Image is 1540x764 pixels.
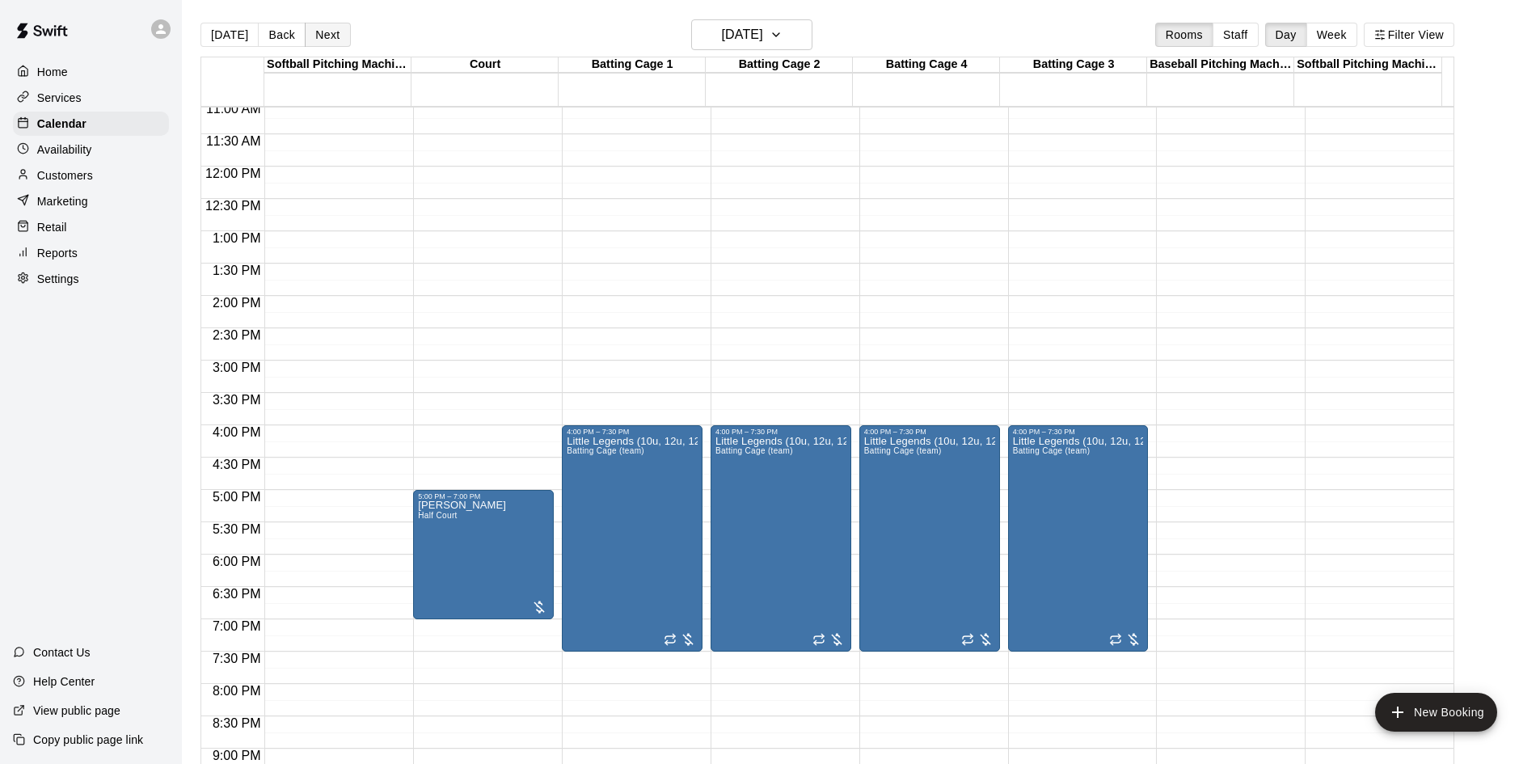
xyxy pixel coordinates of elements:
[13,163,169,188] a: Customers
[209,490,265,504] span: 5:00 PM
[1375,693,1497,732] button: add
[1265,23,1307,47] button: Day
[1306,23,1357,47] button: Week
[413,490,554,619] div: 5:00 PM – 7:00 PM: Half Court
[37,167,93,184] p: Customers
[1364,23,1454,47] button: Filter View
[1000,57,1147,73] div: Batting Cage 3
[562,425,702,652] div: 4:00 PM – 7:30 PM: Little Legends (10u, 12u, 12u)
[209,587,265,601] span: 6:30 PM
[13,189,169,213] a: Marketing
[418,492,549,500] div: 5:00 PM – 7:00 PM
[201,199,264,213] span: 12:30 PM
[202,102,265,116] span: 11:00 AM
[33,673,95,690] p: Help Center
[37,90,82,106] p: Services
[715,446,793,455] span: Batting Cage (team)
[567,446,644,455] span: Batting Cage (team)
[209,328,265,342] span: 2:30 PM
[209,264,265,277] span: 1:30 PM
[258,23,306,47] button: Back
[209,458,265,471] span: 4:30 PM
[853,57,1000,73] div: Batting Cage 4
[1294,57,1441,73] div: Softball Pitching Machine 2
[715,428,846,436] div: 4:00 PM – 7:30 PM
[812,633,825,646] span: Recurring event
[209,716,265,730] span: 8:30 PM
[864,446,942,455] span: Batting Cage (team)
[209,684,265,698] span: 8:00 PM
[722,23,763,46] h6: [DATE]
[209,425,265,439] span: 4:00 PM
[37,245,78,261] p: Reports
[567,428,698,436] div: 4:00 PM – 7:30 PM
[37,64,68,80] p: Home
[864,428,995,436] div: 4:00 PM – 7:30 PM
[691,19,812,50] button: [DATE]
[859,425,1000,652] div: 4:00 PM – 7:30 PM: Little Legends (10u, 12u, 12u)
[209,231,265,245] span: 1:00 PM
[1147,57,1294,73] div: Baseball Pitching Machine
[209,393,265,407] span: 3:30 PM
[37,193,88,209] p: Marketing
[13,267,169,291] a: Settings
[1013,446,1091,455] span: Batting Cage (team)
[411,57,559,73] div: Court
[209,361,265,374] span: 3:00 PM
[209,522,265,536] span: 5:30 PM
[202,134,265,148] span: 11:30 AM
[264,57,411,73] div: Softball Pitching Machine 1
[13,60,169,84] a: Home
[33,644,91,661] p: Contact Us
[13,86,169,110] a: Services
[1008,425,1149,652] div: 4:00 PM – 7:30 PM: Little Legends (10u, 12u, 12u)
[13,137,169,162] a: Availability
[961,633,974,646] span: Recurring event
[664,633,677,646] span: Recurring event
[13,215,169,239] a: Retail
[209,296,265,310] span: 2:00 PM
[706,57,853,73] div: Batting Cage 2
[209,652,265,665] span: 7:30 PM
[209,749,265,762] span: 9:00 PM
[1013,428,1144,436] div: 4:00 PM – 7:30 PM
[1213,23,1259,47] button: Staff
[559,57,706,73] div: Batting Cage 1
[37,219,67,235] p: Retail
[209,555,265,568] span: 6:00 PM
[200,23,259,47] button: [DATE]
[37,141,92,158] p: Availability
[305,23,350,47] button: Next
[13,241,169,265] a: Reports
[37,116,86,132] p: Calendar
[13,112,169,136] a: Calendar
[1155,23,1213,47] button: Rooms
[209,619,265,633] span: 7:00 PM
[1109,633,1122,646] span: Recurring event
[33,732,143,748] p: Copy public page link
[711,425,851,652] div: 4:00 PM – 7:30 PM: Little Legends (10u, 12u, 12u)
[37,271,79,287] p: Settings
[201,167,264,180] span: 12:00 PM
[33,703,120,719] p: View public page
[418,511,457,520] span: Half Court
